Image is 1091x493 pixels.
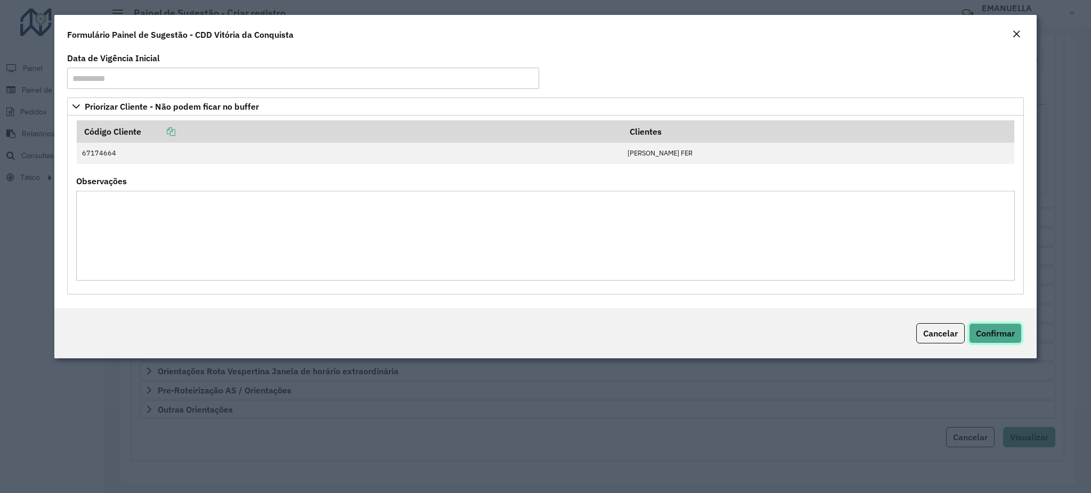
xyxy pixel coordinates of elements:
[77,120,622,143] th: Código Cliente
[77,143,622,164] td: 67174664
[67,52,160,64] label: Data de Vigência Inicial
[1009,28,1024,42] button: Close
[923,328,958,339] span: Cancelar
[1012,30,1021,38] em: Fechar
[622,143,1014,164] td: [PERSON_NAME] FER
[969,323,1022,343] button: Confirmar
[976,328,1015,339] span: Confirmar
[916,323,965,343] button: Cancelar
[67,97,1023,116] a: Priorizar Cliente - Não podem ficar no buffer
[67,116,1023,294] div: Priorizar Cliente - Não podem ficar no buffer
[67,28,294,41] h4: Formulário Painel de Sugestão - CDD Vitória da Conquista
[76,175,127,187] label: Observações
[141,126,175,137] a: Copiar
[85,102,259,111] span: Priorizar Cliente - Não podem ficar no buffer
[622,120,1014,143] th: Clientes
